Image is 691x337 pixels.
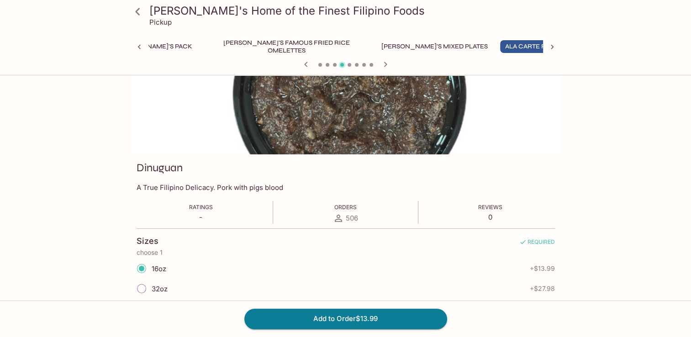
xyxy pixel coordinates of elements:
div: Dinuguan [130,33,561,154]
p: Pickup [149,18,172,26]
h3: [PERSON_NAME]'s Home of the Finest Filipino Foods [149,4,558,18]
span: Reviews [478,204,502,211]
h3: Dinuguan [137,161,183,175]
button: [PERSON_NAME]'s Pack [108,40,197,53]
p: 0 [478,213,502,221]
span: REQUIRED [519,238,555,249]
p: - [189,213,213,221]
span: Ratings [189,204,213,211]
span: Orders [334,204,357,211]
p: choose 1 [137,249,555,256]
h4: Sizes [137,236,158,246]
span: + $13.99 [530,265,555,272]
button: Ala Carte Favorite Filipino Dishes [500,40,630,53]
button: Add to Order$13.99 [244,309,447,329]
span: 506 [346,214,358,222]
span: + $27.98 [530,285,555,292]
span: 16oz [152,264,166,273]
button: [PERSON_NAME]'s Mixed Plates [376,40,493,53]
p: A True Filipino Delicacy. Pork with pigs blood [137,183,555,192]
button: [PERSON_NAME]'s Famous Fried Rice Omelettes [205,40,369,53]
span: 32oz [152,284,168,293]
